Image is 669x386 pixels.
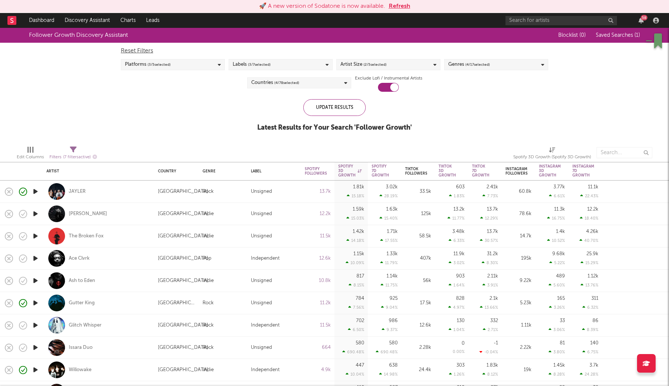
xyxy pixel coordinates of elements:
[305,321,331,330] div: 11.5k
[372,164,389,178] div: Spotify 7D Growth
[387,252,398,256] div: 1.33k
[158,343,208,352] div: [GEOGRAPHIC_DATA]
[305,254,331,263] div: 12.6k
[355,74,422,83] label: Exclude Lofi / Instrumental Artists
[49,143,97,165] div: Filters(7 filters active)
[452,229,465,234] div: 3.48k
[580,194,598,198] div: 22.43 %
[338,164,362,178] div: Spotify 3D Growth
[549,327,565,332] div: 3.06 %
[158,276,208,285] div: [GEOGRAPHIC_DATA]
[69,344,93,351] a: Issara Duo
[592,318,598,323] div: 86
[348,327,364,332] div: 6.50 %
[69,300,95,306] div: Gutter King
[141,13,165,28] a: Leads
[405,366,431,374] div: 24.4k
[505,16,617,25] input: Search for artists
[480,216,498,221] div: 12.29 %
[405,254,431,263] div: 407k
[382,327,398,332] div: 9.37 %
[251,232,272,241] div: Unsigned
[405,232,431,241] div: 58.5k
[586,229,598,234] div: 4.26k
[487,207,498,212] div: 13.7k
[381,305,398,310] div: 9.04 %
[487,252,498,256] div: 31.2k
[251,321,279,330] div: Independent
[539,164,561,178] div: Instagram 3D Growth
[389,2,410,11] button: Refresh
[505,299,531,308] div: 5.23k
[158,366,208,374] div: [GEOGRAPHIC_DATA]
[449,372,465,377] div: 1.26 %
[158,169,191,173] div: Country
[115,13,141,28] a: Charts
[405,276,431,285] div: 56k
[379,194,398,198] div: 28.19 %
[553,185,565,189] div: 3.77k
[572,164,594,178] div: Instagram 7D Growth
[634,33,640,38] span: ( 1 )
[582,327,598,332] div: 8.39 %
[379,216,398,221] div: 15.40 %
[248,60,271,69] span: ( 3 / 7 selected)
[449,238,465,243] div: 6.33 %
[453,207,465,212] div: 13.2k
[447,216,465,221] div: 11.77 %
[456,296,465,301] div: 828
[556,229,565,234] div: 1.4k
[513,143,591,165] div: Spotify 3D Growth (Spotify 3D Growth)
[581,283,598,288] div: 13.76 %
[549,372,565,377] div: 8.28 %
[405,299,431,308] div: 17.5k
[549,194,565,198] div: 6.61 %
[353,185,364,189] div: 1.81k
[17,143,44,165] div: Edit Columns
[17,153,44,162] div: Edit Columns
[305,210,331,218] div: 12.2k
[547,216,565,221] div: 16.75 %
[597,147,652,158] input: Search...
[505,321,531,330] div: 1.11k
[448,60,490,69] div: Genres
[505,232,531,241] div: 14.7k
[347,194,364,198] div: 15.18 %
[560,341,565,346] div: 81
[233,60,271,69] div: Labels
[389,341,398,346] div: 580
[479,350,498,354] div: -0.04 %
[505,167,528,176] div: Instagram Followers
[449,260,465,265] div: 3.02 %
[69,367,91,373] div: Willowake
[556,274,565,279] div: 489
[482,194,498,198] div: 7.73 %
[380,238,398,243] div: 17.55 %
[448,305,465,310] div: 4.97 %
[69,278,95,284] div: Ash to Eden
[251,169,294,173] div: Label
[549,283,565,288] div: 5.60 %
[203,276,214,285] div: Indie
[203,210,214,218] div: Indie
[480,305,498,310] div: 13.66 %
[346,216,364,221] div: 15.03 %
[386,185,398,189] div: 3.02k
[472,164,489,178] div: Tiktok 7D Growth
[487,185,498,189] div: 2.41k
[641,15,647,20] div: 58
[305,167,327,176] div: Spotify Followers
[69,322,101,329] div: Glitch Whisper
[203,343,214,352] div: Rock
[348,305,364,310] div: 7.56 %
[251,299,272,308] div: Unsigned
[158,254,208,263] div: [GEOGRAPHIC_DATA]
[69,211,107,217] div: [PERSON_NAME]
[353,207,364,212] div: 1.59k
[588,185,598,189] div: 11.1k
[449,194,465,198] div: 1.83 %
[257,123,412,132] div: Latest Results for Your Search ' Follower Growth '
[158,299,195,308] div: [GEOGRAPHIC_DATA]
[386,207,398,212] div: 1.63k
